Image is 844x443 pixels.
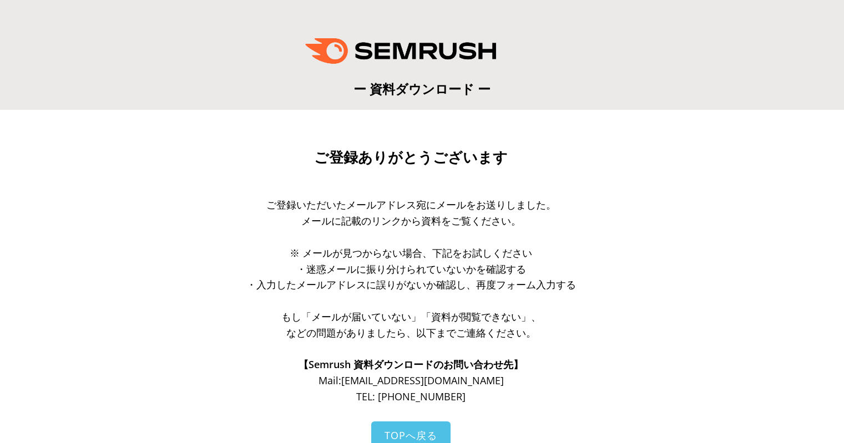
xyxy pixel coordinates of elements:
[296,262,526,276] span: ・迷惑メールに振り分けられていないかを確認する
[356,390,466,403] span: TEL: [PHONE_NUMBER]
[299,358,523,371] span: 【Semrush 資料ダウンロードのお問い合わせ先】
[266,198,556,211] span: ご登録いただいたメールアドレス宛にメールをお送りしました。
[314,149,508,166] span: ご登録ありがとうございます
[290,246,532,259] span: ※ メールが見つからない場合、下記をお試しください
[319,374,504,387] span: Mail: [EMAIL_ADDRESS][DOMAIN_NAME]
[301,214,521,227] span: メールに記載のリンクから資料をご覧ください。
[385,429,437,442] span: TOPへ戻る
[353,80,491,98] span: ー 資料ダウンロード ー
[246,278,576,291] span: ・入力したメールアドレスに誤りがないか確認し、再度フォーム入力する
[286,326,536,339] span: などの問題がありましたら、以下までご連絡ください。
[281,310,541,323] span: もし「メールが届いていない」「資料が閲覧できない」、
